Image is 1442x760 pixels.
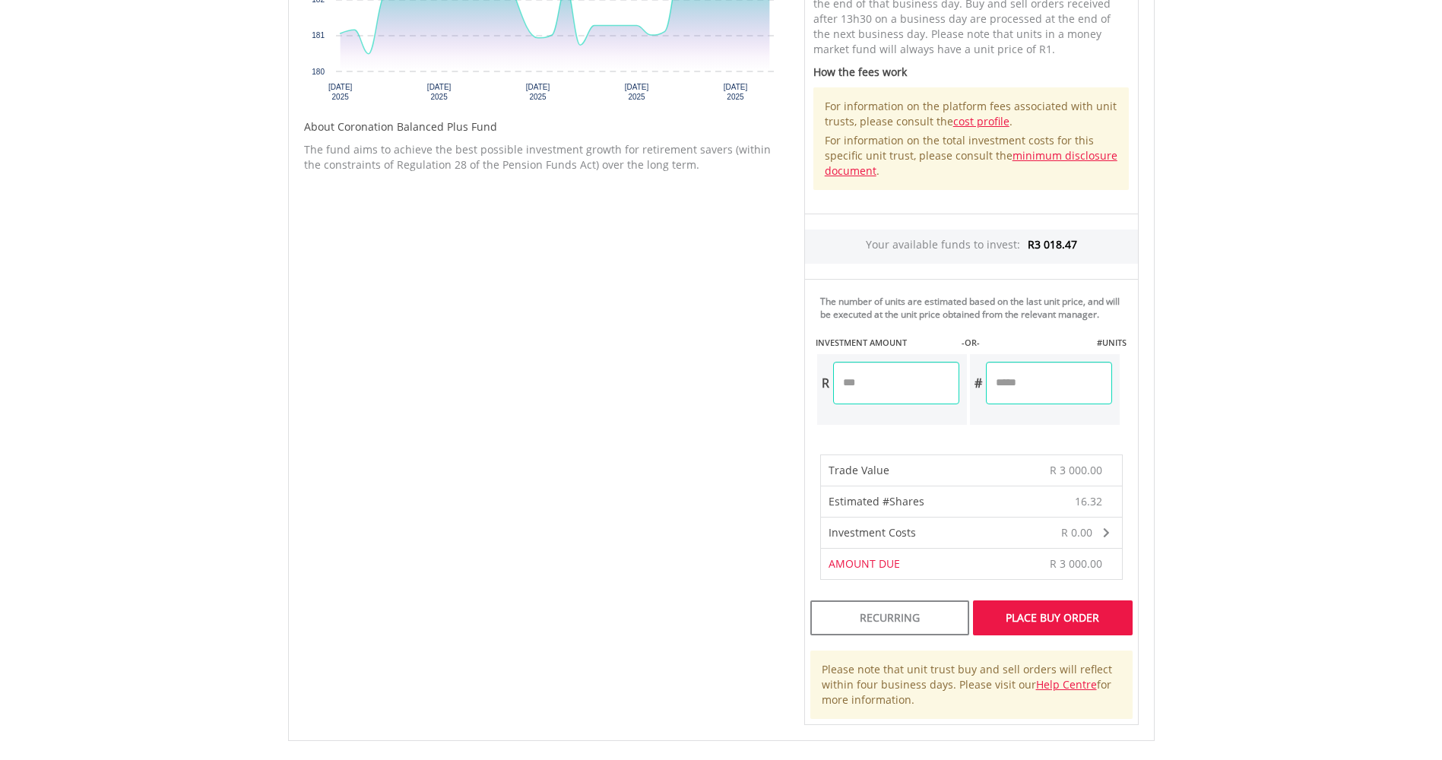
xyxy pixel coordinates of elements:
text: 180 [312,68,325,76]
div: Please note that unit trust buy and sell orders will reflect within four business days. Please vi... [810,651,1133,719]
text: 181 [312,31,325,40]
div: Your available funds to invest: [805,230,1138,264]
div: R [817,362,833,404]
text: [DATE] 2025 [624,83,648,101]
text: [DATE] 2025 [723,83,747,101]
label: -OR- [962,337,980,349]
div: # [970,362,986,404]
span: Trade Value [829,463,889,477]
span: R3 018.47 [1028,237,1077,252]
a: Help Centre [1036,677,1097,692]
text: [DATE] 2025 [525,83,550,101]
div: Place Buy Order [973,600,1132,635]
div: The number of units are estimated based on the last unit price, and will be executed at the unit ... [820,295,1132,321]
span: R 3 000.00 [1050,556,1102,571]
span: How the fees work [813,65,907,79]
p: The fund aims to achieve the best possible investment growth for retirement savers (within the co... [304,142,781,173]
span: R 3 000.00 [1050,463,1102,477]
text: [DATE] 2025 [328,83,352,101]
a: cost profile [953,114,1009,128]
p: For information on the platform fees associated with unit trusts, please consult the . [825,99,1118,129]
text: [DATE] 2025 [426,83,451,101]
a: minimum disclosure document [825,148,1117,178]
label: INVESTMENT AMOUNT [816,337,907,349]
h5: About Coronation Balanced Plus Fund [304,119,781,135]
div: Recurring [810,600,969,635]
span: R 0.00 [1061,525,1092,540]
span: 16.32 [1075,494,1102,509]
span: AMOUNT DUE [829,556,900,571]
p: For information on the total investment costs for this specific unit trust, please consult the . [825,133,1118,179]
span: Estimated #Shares [829,494,924,508]
span: Investment Costs [829,525,916,540]
label: #UNITS [1097,337,1127,349]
